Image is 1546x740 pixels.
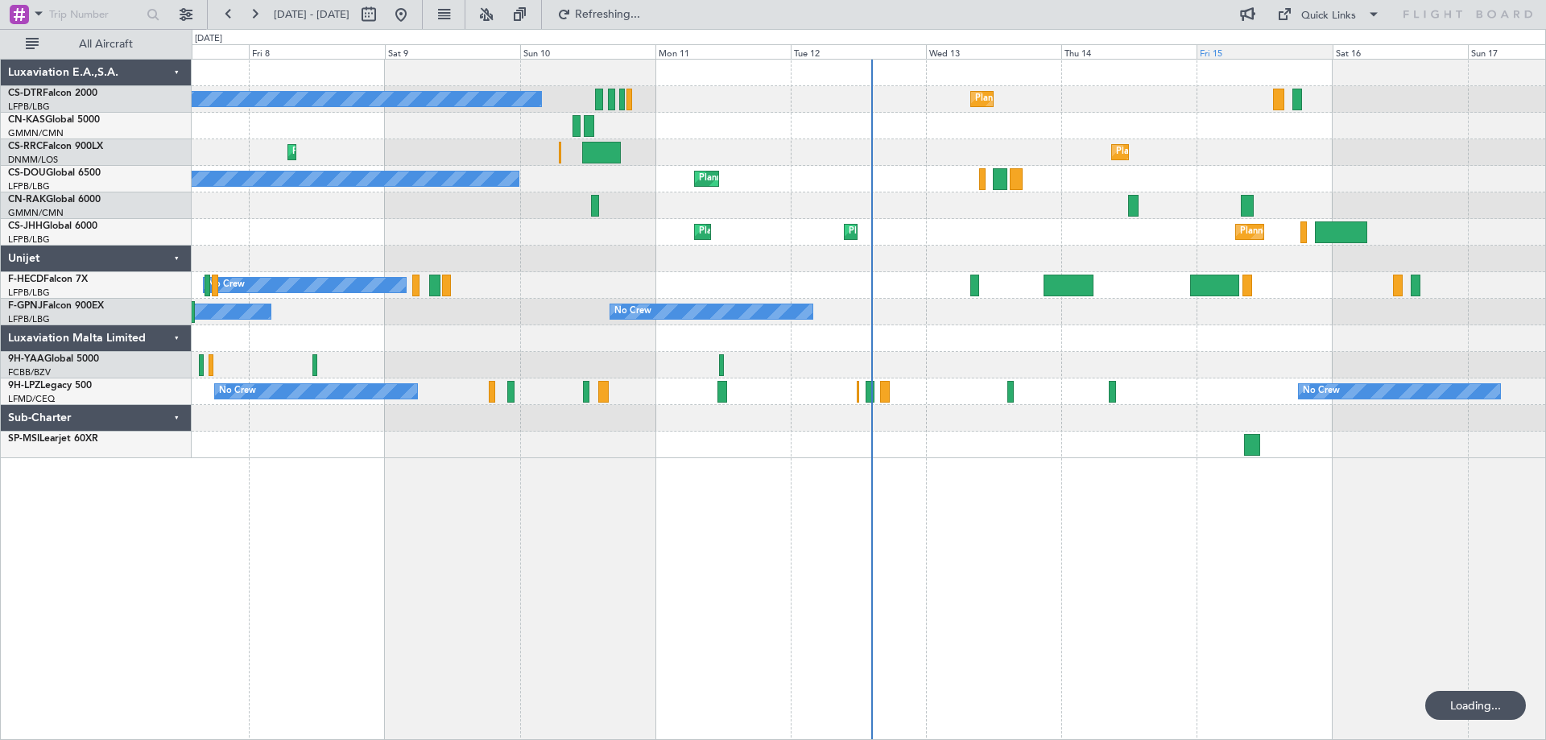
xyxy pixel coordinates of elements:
[1116,140,1283,164] div: Planned Maint Lagos ([PERSON_NAME])
[249,44,384,59] div: Fri 8
[1301,8,1356,24] div: Quick Links
[219,379,256,403] div: No Crew
[8,221,43,231] span: CS-JHH
[18,31,175,57] button: All Aircraft
[8,234,50,246] a: LFPB/LBG
[614,300,651,324] div: No Crew
[8,207,64,219] a: GMMN/CMN
[791,44,926,59] div: Tue 12
[1197,44,1332,59] div: Fri 15
[8,127,64,139] a: GMMN/CMN
[699,220,953,244] div: Planned Maint [GEOGRAPHIC_DATA] ([GEOGRAPHIC_DATA])
[8,195,101,205] a: CN-RAKGlobal 6000
[1240,220,1494,244] div: Planned Maint [GEOGRAPHIC_DATA] ([GEOGRAPHIC_DATA])
[274,7,349,22] span: [DATE] - [DATE]
[8,142,103,151] a: CS-RRCFalcon 900LX
[8,393,55,405] a: LFMD/CEQ
[8,434,39,444] span: SP-MSI
[8,115,100,125] a: CN-KASGlobal 5000
[699,167,953,191] div: Planned Maint [GEOGRAPHIC_DATA] ([GEOGRAPHIC_DATA])
[8,434,98,444] a: SP-MSILearjet 60XR
[8,101,50,113] a: LFPB/LBG
[8,275,88,284] a: F-HECDFalcon 7X
[8,381,40,391] span: 9H-LPZ
[385,44,520,59] div: Sat 9
[8,287,50,299] a: LFPB/LBG
[550,2,647,27] button: Refreshing...
[8,115,45,125] span: CN-KAS
[8,301,43,311] span: F-GPNJ
[49,2,142,27] input: Trip Number
[8,154,58,166] a: DNMM/LOS
[849,220,1102,244] div: Planned Maint [GEOGRAPHIC_DATA] ([GEOGRAPHIC_DATA])
[1269,2,1388,27] button: Quick Links
[1303,379,1340,403] div: No Crew
[8,168,46,178] span: CS-DOU
[8,313,50,325] a: LFPB/LBG
[8,89,43,98] span: CS-DTR
[8,275,43,284] span: F-HECD
[8,195,46,205] span: CN-RAK
[1061,44,1197,59] div: Thu 14
[195,32,222,46] div: [DATE]
[926,44,1061,59] div: Wed 13
[208,273,245,297] div: No Crew
[8,180,50,192] a: LFPB/LBG
[8,354,99,364] a: 9H-YAAGlobal 5000
[8,142,43,151] span: CS-RRC
[42,39,170,50] span: All Aircraft
[1425,691,1526,720] div: Loading...
[574,9,642,20] span: Refreshing...
[8,221,97,231] a: CS-JHHGlobal 6000
[8,366,51,378] a: FCBB/BZV
[8,168,101,178] a: CS-DOUGlobal 6500
[520,44,655,59] div: Sun 10
[975,87,1057,111] div: Planned Maint Sofia
[292,140,500,164] div: Planned Maint Larnaca ([GEOGRAPHIC_DATA] Intl)
[1333,44,1468,59] div: Sat 16
[8,354,44,364] span: 9H-YAA
[655,44,791,59] div: Mon 11
[8,89,97,98] a: CS-DTRFalcon 2000
[8,381,92,391] a: 9H-LPZLegacy 500
[8,301,104,311] a: F-GPNJFalcon 900EX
